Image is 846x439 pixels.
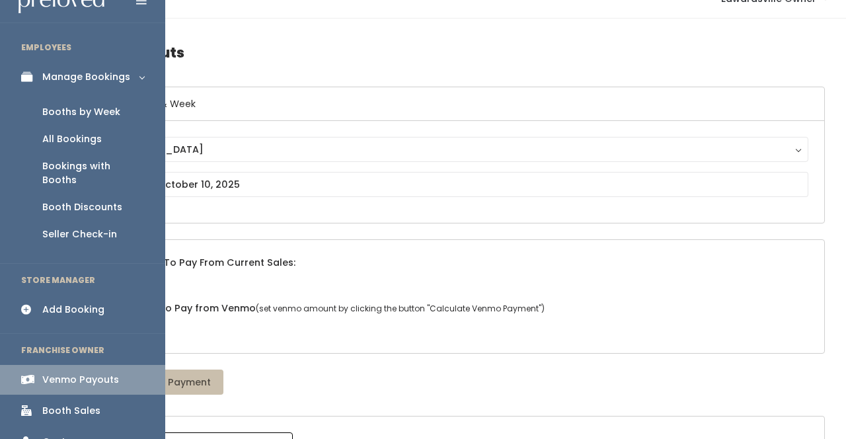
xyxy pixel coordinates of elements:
[256,303,545,314] span: (set venmo amount by clicking the button "Calculate Venmo Payment")
[84,137,808,162] button: [GEOGRAPHIC_DATA]
[68,286,824,352] div: Actual Amount To Pay from Venmo
[42,105,120,119] div: Booths by Week
[42,200,122,214] div: Booth Discounts
[42,227,117,241] div: Seller Check-in
[42,159,144,187] div: Bookings with Booths
[42,132,102,146] div: All Bookings
[42,373,119,387] div: Venmo Payouts
[68,87,824,121] h6: Select Location & Week
[84,172,808,197] input: October 4 - October 10, 2025
[42,404,100,418] div: Booth Sales
[67,34,825,71] h4: Venmo Payouts
[68,240,824,286] div: Estimated Total To Pay From Current Sales:
[42,303,104,317] div: Add Booking
[96,142,796,157] div: [GEOGRAPHIC_DATA]
[42,70,130,84] div: Manage Bookings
